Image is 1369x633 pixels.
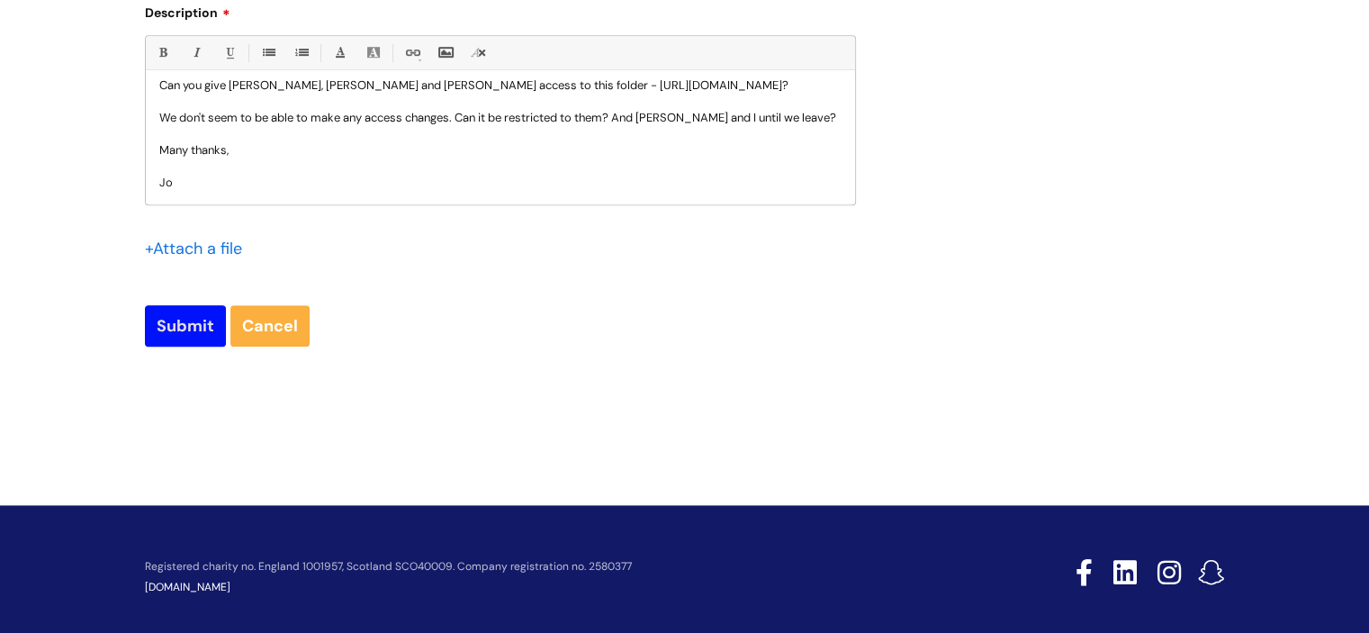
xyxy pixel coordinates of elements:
[159,110,842,126] p: We don't seem to be able to make any access changes. Can it be restricted to them? And [PERSON_NA...
[434,41,456,64] a: Insert Image...
[159,77,842,94] p: Can you give [PERSON_NAME], [PERSON_NAME] and [PERSON_NAME] access to this folder - [URL][DOMAIN_...
[159,175,842,191] p: Jo
[362,41,384,64] a: Back Color
[185,41,207,64] a: Italic (Ctrl-I)
[329,41,351,64] a: Font Color
[290,41,312,64] a: 1. Ordered List (Ctrl-Shift-8)
[151,41,174,64] a: Bold (Ctrl-B)
[145,238,153,259] span: +
[145,305,226,347] input: Submit
[145,561,948,573] p: Registered charity no. England 1001957, Scotland SCO40009. Company registration no. 2580377
[257,41,279,64] a: • Unordered List (Ctrl-Shift-7)
[230,305,310,347] a: Cancel
[145,580,230,594] a: [DOMAIN_NAME]
[145,234,253,263] div: Attach a file
[218,41,240,64] a: Underline(Ctrl-U)
[159,142,842,158] p: Many thanks,
[467,41,490,64] a: Remove formatting (Ctrl-\)
[401,41,423,64] a: Link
